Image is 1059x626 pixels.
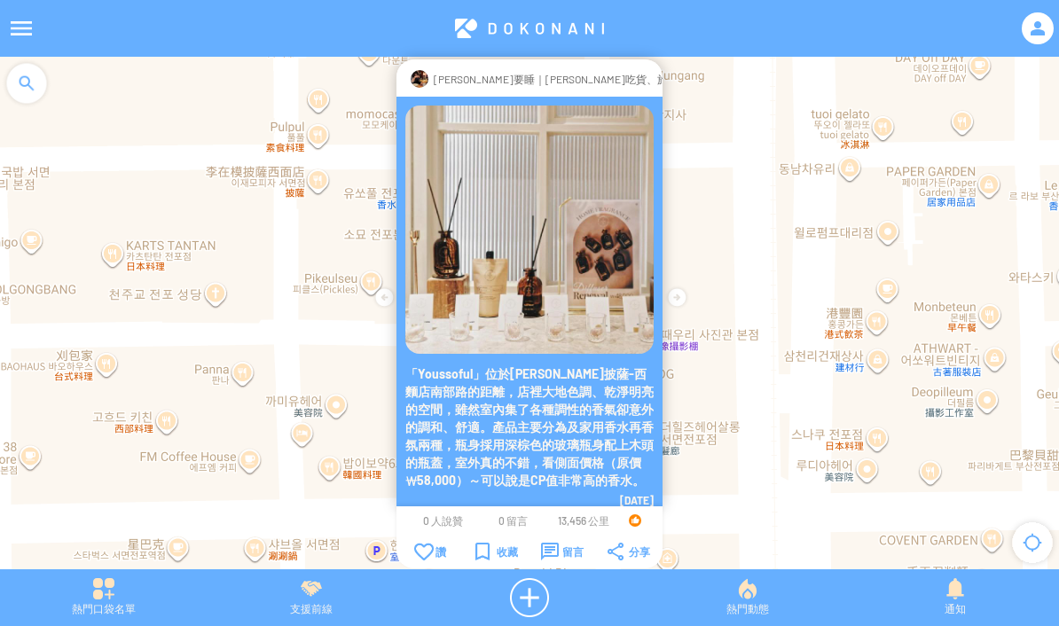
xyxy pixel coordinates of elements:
[497,545,518,558] font: 收藏
[726,602,769,614] font: 熱門動態
[945,602,966,614] font: 通知
[562,545,584,558] font: 留言
[423,514,463,527] font: 0 人說贊
[405,366,654,488] font: 「Youssoful」位於[PERSON_NAME]披薩-西麵店南部路的距離，店裡大地色調、乾淨明亮的空間，雖然室內集了各種調性的香氣卻意外的調和、舒適。產品主要分為及家用香水再香氛兩種，瓶身採...
[435,545,446,558] font: 讚
[411,70,428,88] img: 未找到 Visruth.jpg
[434,73,700,85] font: [PERSON_NAME]要睡｜[PERSON_NAME]吃貨、旅遊日記
[4,564,63,587] a: 在Google地圖上開啟該區域（開啟新視窗）
[620,494,654,506] font: [DATE]
[405,106,654,354] img: 未找到 Visruth.jpg
[629,545,650,558] font: 分享
[558,514,609,527] font: 13,456 公里
[498,514,528,527] font: 0 留言
[72,602,136,614] font: 熱門口袋名單
[290,602,333,614] font: 支援前線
